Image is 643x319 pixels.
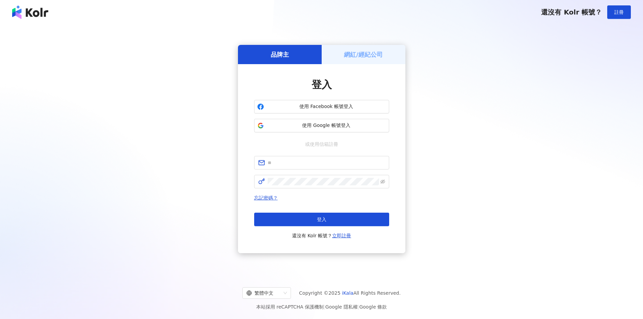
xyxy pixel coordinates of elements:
[254,100,389,113] button: 使用 Facebook 帳號登入
[317,217,326,222] span: 登入
[254,195,278,201] a: 忘記密碼？
[380,179,385,184] span: eye-invisible
[344,50,383,59] h5: 網紅/經紀公司
[254,213,389,226] button: 登入
[332,233,351,238] a: 立即註冊
[342,290,353,296] a: iKala
[541,8,602,16] span: 還沒有 Kolr 帳號？
[299,289,401,297] span: Copyright © 2025 All Rights Reserved.
[325,304,358,310] a: Google 隱私權
[300,140,343,148] span: 或使用信箱註冊
[246,288,281,298] div: 繁體中文
[292,232,351,240] span: 還沒有 Kolr 帳號？
[614,9,624,15] span: 註冊
[359,304,387,310] a: Google 條款
[267,122,386,129] span: 使用 Google 帳號登入
[254,119,389,132] button: 使用 Google 帳號登入
[607,5,631,19] button: 註冊
[312,79,332,90] span: 登入
[12,5,48,19] img: logo
[256,303,387,311] span: 本站採用 reCAPTCHA 保護機制
[267,103,386,110] span: 使用 Facebook 帳號登入
[271,50,289,59] h5: 品牌主
[358,304,359,310] span: |
[324,304,325,310] span: |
